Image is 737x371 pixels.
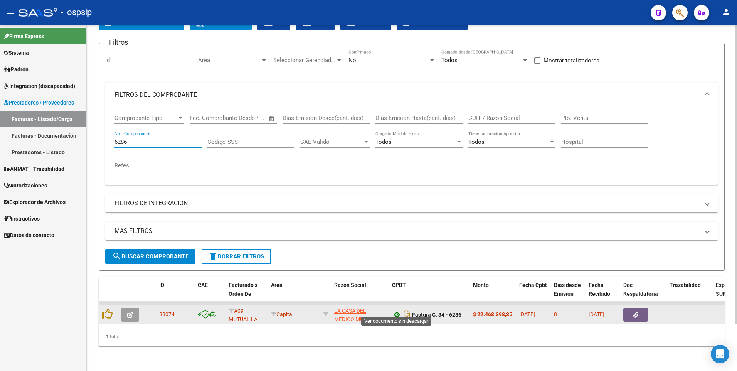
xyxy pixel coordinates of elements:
datatable-header-cell: Doc Respaldatoria [620,277,666,311]
span: Area [271,282,283,288]
span: Sistema [4,49,29,57]
span: Todos [375,138,392,145]
mat-expansion-panel-header: FILTROS DEL COMPROBANTE [105,83,718,107]
span: Fecha Cpbt [519,282,547,288]
span: 8 [554,311,557,317]
mat-icon: search [112,251,121,261]
span: 88074 [159,311,175,317]
span: CAE [198,282,208,288]
span: CPBT [392,282,406,288]
span: [DATE] [519,311,535,317]
mat-panel-title: MAS FILTROS [114,227,700,235]
input: End date [222,115,259,121]
span: ANMAT - Trazabilidad [4,165,64,173]
span: Seleccionar Gerenciador [273,57,336,64]
datatable-header-cell: Fecha Cpbt [516,277,551,311]
span: Instructivos [4,214,40,223]
span: - ospsip [61,4,92,21]
span: Trazabilidad [670,282,701,288]
span: [DATE] [589,311,604,317]
span: Razón Social [334,282,366,288]
span: Capita [271,311,292,317]
button: Buscar Comprobante [105,249,195,264]
span: CAE Válido [300,138,363,145]
span: Padrón [4,65,29,74]
span: No [348,57,356,64]
datatable-header-cell: Area [268,277,320,311]
datatable-header-cell: Razón Social [331,277,389,311]
mat-icon: menu [6,7,15,17]
span: Estandar [347,20,385,27]
button: Open calendar [268,114,276,123]
div: FILTROS DEL COMPROBANTE [105,107,718,185]
span: Todos [468,138,485,145]
strong: $ 22.468.398,35 [473,311,512,317]
span: ID [159,282,164,288]
mat-expansion-panel-header: FILTROS DE INTEGRACION [105,194,718,212]
span: Borrar Filtros [209,253,264,260]
mat-icon: person [722,7,731,17]
mat-panel-title: FILTROS DE INTEGRACION [114,199,700,207]
span: Buscar Comprobante [112,253,188,260]
button: Borrar Filtros [202,249,271,264]
span: Facturado x Orden De [229,282,257,297]
span: A09 - MUTUAL LA CASA DEL MEDICO [229,308,257,340]
span: CSV [264,20,284,27]
span: Firma Express [4,32,44,40]
datatable-header-cell: CAE [195,277,225,311]
span: Mostrar totalizadores [543,56,599,65]
datatable-header-cell: Monto [470,277,516,311]
datatable-header-cell: ID [156,277,195,311]
span: EXCEL [302,20,328,27]
mat-icon: delete [209,251,218,261]
span: LA CASA DEL MEDICO MUTUAL [334,308,377,323]
span: Comprobante Tipo [114,115,177,121]
div: 30710126107 [334,307,386,323]
datatable-header-cell: Trazabilidad [666,277,713,311]
span: Autorizaciones [4,181,47,190]
datatable-header-cell: CPBT [389,277,470,311]
h3: Filtros [105,37,132,48]
strong: Factura C: 34 - 6286 [412,312,461,318]
i: Descargar documento [402,309,412,321]
div: 1 total [99,327,725,346]
datatable-header-cell: Días desde Emisión [551,277,586,311]
datatable-header-cell: Fecha Recibido [586,277,620,311]
mat-expansion-panel-header: MAS FILTROS [105,222,718,240]
span: Doc Respaldatoria [623,282,658,297]
input: Start date [190,115,215,121]
span: Días desde Emisión [554,282,581,297]
div: Open Intercom Messenger [711,345,729,363]
span: Monto [473,282,489,288]
span: Integración (discapacidad) [4,82,75,90]
span: Area [198,57,261,64]
span: Explorador de Archivos [4,198,66,206]
span: Prestadores / Proveedores [4,98,74,107]
span: Datos de contacto [4,231,54,239]
span: Todos [441,57,458,64]
mat-panel-title: FILTROS DEL COMPROBANTE [114,91,700,99]
span: Fecha Recibido [589,282,610,297]
datatable-header-cell: Facturado x Orden De [225,277,268,311]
